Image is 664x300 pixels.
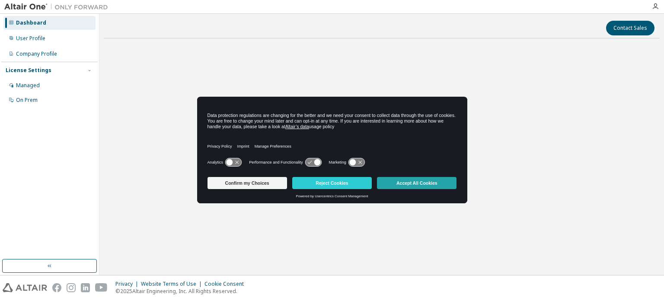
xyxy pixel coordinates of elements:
img: Altair One [4,3,112,11]
img: linkedin.svg [81,283,90,292]
p: © 2025 Altair Engineering, Inc. All Rights Reserved. [115,287,249,295]
div: Website Terms of Use [141,281,204,287]
div: License Settings [6,67,51,74]
img: instagram.svg [67,283,76,292]
div: User Profile [16,35,45,42]
button: Contact Sales [606,21,654,35]
div: Privacy [115,281,141,287]
div: Company Profile [16,51,57,57]
div: Cookie Consent [204,281,249,287]
img: facebook.svg [52,283,61,292]
div: On Prem [16,97,38,104]
img: youtube.svg [95,283,108,292]
div: Managed [16,82,40,89]
img: altair_logo.svg [3,283,47,292]
div: Dashboard [16,19,46,26]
